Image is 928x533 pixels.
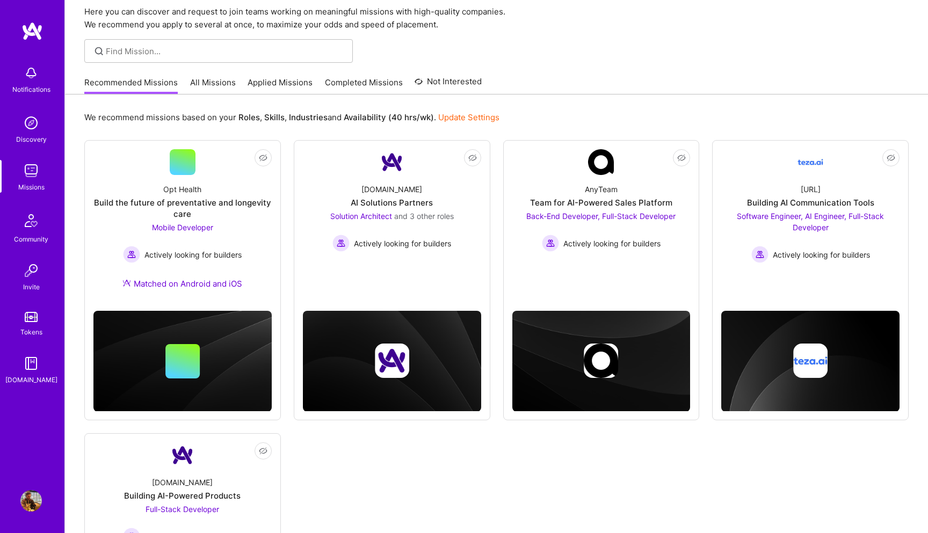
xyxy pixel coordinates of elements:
img: Community [18,208,44,233]
div: [DOMAIN_NAME] [361,184,422,195]
span: Solution Architect [330,211,392,221]
img: Actively looking for builders [123,246,140,263]
img: tokens [25,312,38,322]
img: guide book [20,353,42,374]
span: Actively looking for builders [144,249,242,260]
a: Update Settings [438,112,499,122]
i: icon EyeClosed [259,447,267,455]
div: [DOMAIN_NAME] [152,477,213,488]
img: Invite [20,260,42,281]
a: Completed Missions [325,77,403,94]
div: Tokens [20,326,42,338]
i: icon EyeClosed [259,154,267,162]
b: Availability (40 hrs/wk) [344,112,434,122]
img: teamwork [20,160,42,181]
div: Discovery [16,134,47,145]
img: Company logo [375,344,409,378]
div: [DOMAIN_NAME] [5,374,57,385]
b: Roles [238,112,260,122]
span: Full-Stack Developer [146,505,219,514]
p: Here you can discover and request to join teams working on meaningful missions with high-quality ... [84,5,909,31]
div: Opt Health [163,184,201,195]
img: Company Logo [798,149,823,175]
a: Company Logo[DOMAIN_NAME]AI Solutions PartnersSolution Architect and 3 other rolesActively lookin... [303,149,481,276]
i: icon EyeClosed [677,154,686,162]
b: Industries [289,112,328,122]
span: Back-End Developer, Full-Stack Developer [526,211,676,221]
img: Actively looking for builders [542,235,559,252]
a: All Missions [190,77,236,94]
span: Mobile Developer [152,223,213,232]
div: Matched on Android and iOS [122,278,242,289]
a: Applied Missions [248,77,313,94]
span: and 3 other roles [394,211,454,221]
img: logo [21,21,43,41]
span: Software Engineer, AI Engineer, Full-Stack Developer [737,211,884,232]
span: Actively looking for builders [773,249,870,260]
b: Skills [264,112,285,122]
div: Building AI-Powered Products [124,490,241,501]
img: Company logo [584,344,618,378]
img: discovery [20,112,42,134]
img: Actively looking for builders [332,235,350,252]
img: cover [721,311,900,412]
a: User Avatar [18,490,45,512]
a: Not Interested [415,75,482,94]
a: Opt HealthBuild the future of preventative and longevity careMobile Developer Actively looking fo... [93,149,272,302]
div: Missions [18,181,45,193]
a: Company LogoAnyTeamTeam for AI-Powered Sales PlatformBack-End Developer, Full-Stack Developer Act... [512,149,691,276]
img: bell [20,62,42,84]
a: Recommended Missions [84,77,178,94]
img: Actively looking for builders [751,246,769,263]
img: Company Logo [379,149,405,175]
i: icon EyeClosed [468,154,477,162]
img: cover [303,311,481,412]
div: AI Solutions Partners [351,197,433,208]
div: AnyTeam [585,184,618,195]
img: Ateam Purple Icon [122,279,131,287]
img: Company Logo [588,149,614,175]
p: We recommend missions based on your , , and . [84,112,499,123]
span: Actively looking for builders [563,238,661,249]
div: [URL] [801,184,821,195]
img: User Avatar [20,490,42,512]
img: Company Logo [170,442,195,468]
i: icon SearchGrey [93,45,105,57]
div: Invite [23,281,40,293]
img: cover [93,311,272,412]
i: icon EyeClosed [887,154,895,162]
div: Community [14,233,48,245]
div: Notifications [12,84,50,95]
div: Team for AI-Powered Sales Platform [530,197,672,208]
a: Company Logo[URL]Building AI Communication ToolsSoftware Engineer, AI Engineer, Full-Stack Develo... [721,149,900,276]
input: Find Mission... [106,46,345,57]
div: Building AI Communication Tools [747,197,874,208]
img: Company logo [793,344,828,378]
img: cover [512,311,691,412]
span: Actively looking for builders [354,238,451,249]
div: Build the future of preventative and longevity care [93,197,272,220]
